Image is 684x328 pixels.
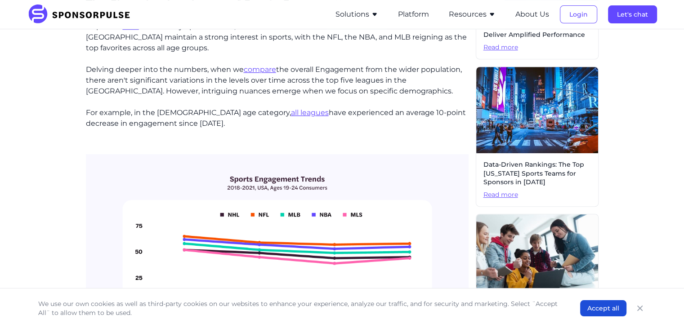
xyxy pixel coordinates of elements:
[483,43,591,52] span: Read more
[476,67,598,153] img: Photo by Andreas Niendorf courtesy of Unsplash
[123,22,139,31] a: data
[560,10,597,18] a: Login
[27,4,137,24] img: SponsorPulse
[634,302,646,315] button: Close
[476,66,599,207] a: Data-Driven Rankings: The Top [US_STATE] Sports Teams for Sponsors in [DATE]Read more
[449,9,496,20] button: Resources
[398,9,429,20] button: Platform
[38,299,562,317] p: We use our own cookies as well as third-party cookies on our websites to enhance your experience,...
[483,160,591,187] span: Data-Driven Rankings: The Top [US_STATE] Sports Teams for Sponsors in [DATE]
[86,107,469,129] p: For example, in the [DEMOGRAPHIC_DATA] age category, have experienced an average 10-point decreas...
[291,108,329,117] a: all leagues
[580,300,626,316] button: Accept all
[515,10,549,18] a: About Us
[244,65,276,74] a: compare
[515,9,549,20] button: About Us
[560,5,597,23] button: Login
[608,5,657,23] button: Let's chat
[398,10,429,18] a: Platform
[335,9,378,20] button: Solutions
[86,21,469,53] p: As per the collected by SponsorPulse, it's evident that both Gen Z and Millennials in the [GEOGRA...
[476,214,598,301] img: Getty images courtesy of Unsplash
[608,10,657,18] a: Let's chat
[639,285,684,328] iframe: Chat Widget
[86,64,469,97] p: Delving deeper into the numbers, when we the overall Engagement from the wider population, there ...
[483,191,591,199] span: Read more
